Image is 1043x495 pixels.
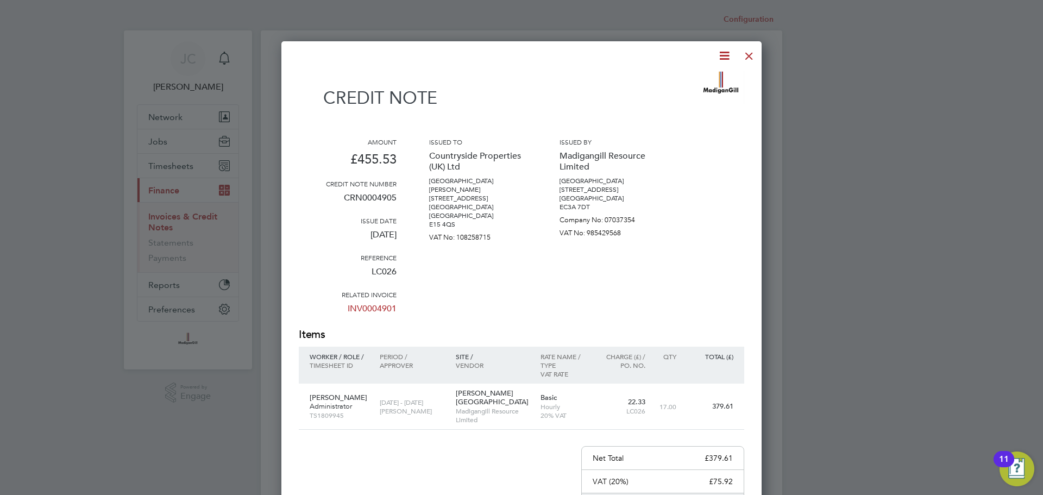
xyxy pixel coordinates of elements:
[429,146,527,177] p: Countryside Properties (UK) Ltd
[299,179,397,188] h3: Credit note number
[299,327,744,342] h2: Items
[310,411,369,419] p: TS1809945
[560,194,657,203] p: [GEOGRAPHIC_DATA]
[299,262,397,290] p: LC026
[709,477,733,486] p: £75.92
[310,402,369,411] p: Administrator
[598,406,645,415] p: LC026
[705,453,733,463] p: £379.61
[541,369,588,378] p: VAT rate
[560,185,657,194] p: [STREET_ADDRESS]
[299,146,397,179] p: £455.53
[299,87,437,108] h1: Credit note
[299,290,397,299] h3: Related invoice
[299,137,397,146] h3: Amount
[560,146,657,177] p: Madigangill Resource Limited
[299,253,397,262] h3: Reference
[429,229,527,242] p: VAT No: 108258715
[456,352,530,361] p: Site /
[541,393,588,402] p: Basic
[541,411,588,419] p: 20% VAT
[560,224,657,237] p: VAT No: 985429568
[687,352,733,361] p: Total (£)
[560,203,657,211] p: EC3A 7DT
[560,177,657,185] p: [GEOGRAPHIC_DATA]
[656,352,676,361] p: QTY
[456,361,530,369] p: Vendor
[560,137,657,146] h3: Issued by
[299,188,397,216] p: CRN0004905
[656,402,676,411] p: 17.00
[380,398,444,406] p: [DATE] - [DATE]
[698,71,744,104] img: madigangill-logo-remittance.png
[593,453,624,463] p: Net Total
[541,402,588,411] p: Hourly
[310,393,369,402] p: [PERSON_NAME]
[456,389,530,406] p: [PERSON_NAME][GEOGRAPHIC_DATA]
[999,459,1009,473] div: 11
[380,361,444,369] p: Approver
[380,352,444,361] p: Period /
[687,402,733,411] p: 379.61
[598,352,645,361] p: Charge (£) /
[429,177,527,211] p: [GEOGRAPHIC_DATA][PERSON_NAME][STREET_ADDRESS][GEOGRAPHIC_DATA]
[310,352,369,361] p: Worker / Role /
[541,352,588,369] p: Rate name / type
[456,406,530,424] p: Madigangill Resource Limited
[310,361,369,369] p: Timesheet ID
[348,299,397,327] a: INV0004901
[1000,452,1034,486] button: Open Resource Center, 11 new notifications
[429,137,527,146] h3: Issued to
[598,398,645,406] p: 22.33
[598,361,645,369] p: Po. No.
[429,220,527,229] p: E15 4QS
[429,211,527,220] p: [GEOGRAPHIC_DATA]
[380,406,444,415] p: [PERSON_NAME]
[560,211,657,224] p: Company No: 07037354
[593,477,629,486] p: VAT (20%)
[299,216,397,225] h3: Issue date
[299,225,397,253] p: [DATE]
